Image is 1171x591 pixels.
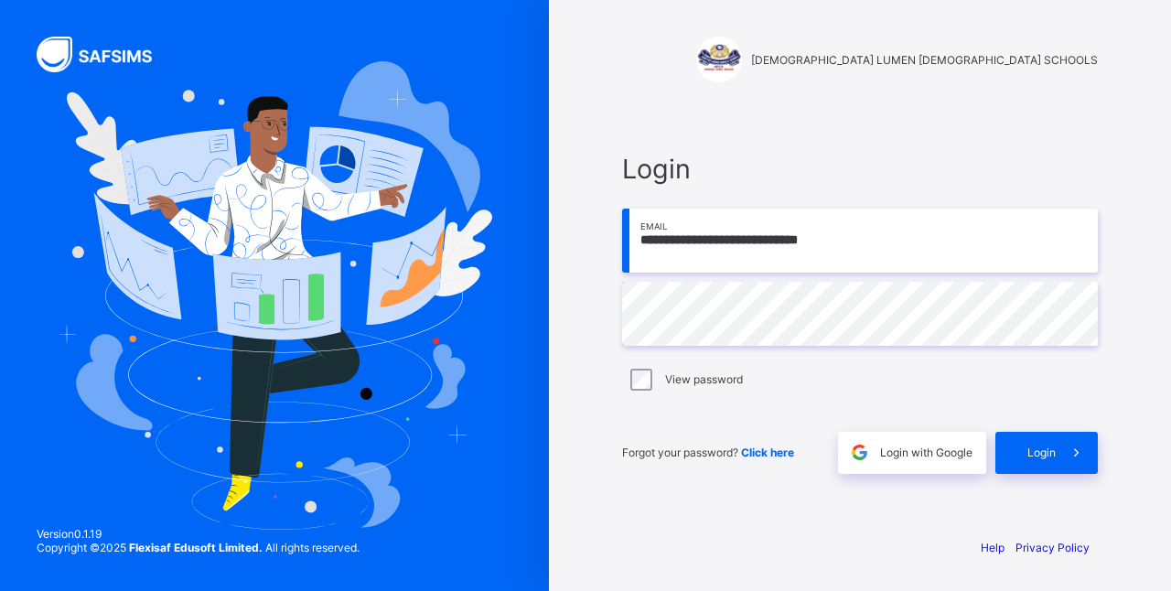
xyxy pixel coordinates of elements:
span: Forgot your password? [622,446,794,459]
span: Login [622,153,1098,185]
span: Copyright © 2025 All rights reserved. [37,541,360,554]
img: google.396cfc9801f0270233282035f929180a.svg [849,442,870,463]
a: Click here [741,446,794,459]
a: Help [981,541,1004,554]
img: SAFSIMS Logo [37,37,174,72]
strong: Flexisaf Edusoft Limited. [129,541,263,554]
span: [DEMOGRAPHIC_DATA] LUMEN [DEMOGRAPHIC_DATA] SCHOOLS [751,53,1098,67]
a: Privacy Policy [1015,541,1090,554]
img: Hero Image [57,61,492,530]
span: Login [1027,446,1056,459]
span: Login with Google [880,446,972,459]
label: View password [665,372,743,386]
span: Version 0.1.19 [37,527,360,541]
